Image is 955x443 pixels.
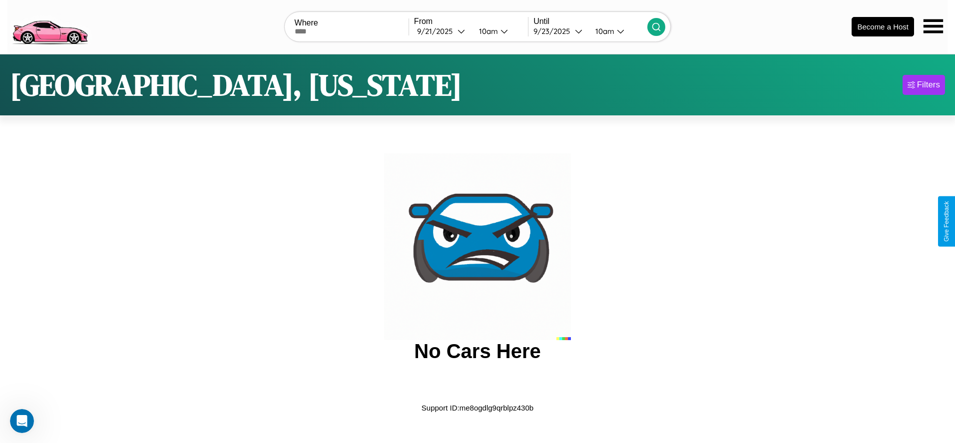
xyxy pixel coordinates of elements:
[384,153,571,340] img: car
[852,17,914,36] button: Become a Host
[417,26,458,36] div: 9 / 21 / 2025
[533,26,575,36] div: 9 / 23 / 2025
[943,201,950,242] div: Give Feedback
[414,340,540,363] h2: No Cars Here
[590,26,617,36] div: 10am
[10,409,34,433] iframe: Intercom live chat
[414,26,471,36] button: 9/21/2025
[422,401,533,415] p: Support ID: me8ogdlg9qrblpz430b
[533,17,647,26] label: Until
[295,18,409,27] label: Where
[917,80,940,90] div: Filters
[587,26,647,36] button: 10am
[474,26,500,36] div: 10am
[903,75,945,95] button: Filters
[471,26,528,36] button: 10am
[414,17,528,26] label: From
[10,64,462,105] h1: [GEOGRAPHIC_DATA], [US_STATE]
[7,5,92,47] img: logo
